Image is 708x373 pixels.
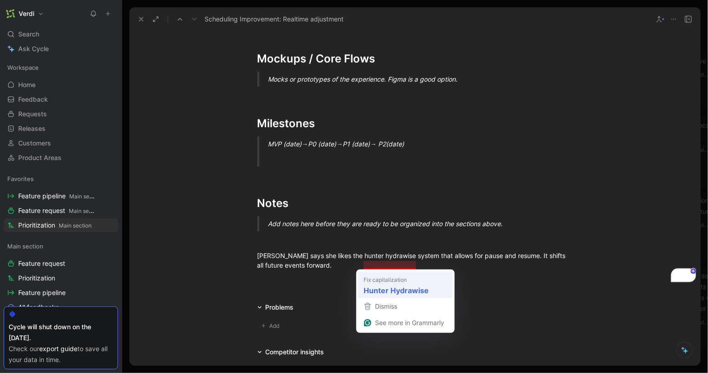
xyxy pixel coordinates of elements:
[4,107,118,121] a: Requests
[59,222,92,229] span: Main section
[254,347,328,357] div: Competitor insights
[4,189,118,203] a: Feature pipelineMain section
[4,204,118,218] a: Feature requestMain section
[257,195,573,212] div: Notes
[4,151,118,165] a: Product Areas
[7,63,39,72] span: Workspace
[18,29,39,40] span: Search
[4,27,118,41] div: Search
[266,347,324,357] div: Competitor insights
[18,139,51,148] span: Customers
[18,153,62,162] span: Product Areas
[18,288,66,297] span: Feature pipeline
[18,259,65,268] span: Feature request
[257,51,573,67] div: Mockups / Core Flows
[4,42,118,56] a: Ask Cycle
[257,320,287,332] button: Add
[69,207,102,214] span: Main section
[9,321,113,343] div: Cycle will shut down on the [DATE].
[257,251,573,270] div: [PERSON_NAME] says she likes the hunter hydrawise system that allows for pause and resume. It shi...
[4,7,46,20] button: VerdiVerdi
[18,109,47,119] span: Requests
[4,122,118,135] a: Releases
[18,95,48,104] span: Feedback
[39,345,77,352] a: export guide
[4,61,118,74] div: Workspace
[205,14,344,25] span: Scheduling Improvement: Realtime adjustment
[18,206,96,216] span: Feature request
[4,93,118,106] a: Feedback
[18,80,36,89] span: Home
[4,271,118,285] a: Prioritization
[4,78,118,92] a: Home
[7,174,34,183] span: Favorites
[6,9,15,18] img: Verdi
[18,274,55,283] span: Prioritization
[7,242,43,251] span: Main section
[4,300,118,314] a: All feedbacks
[19,10,34,18] h1: Verdi
[4,257,118,270] a: Feature request
[254,302,298,313] div: Problems
[4,136,118,150] a: Customers
[4,218,118,232] a: PrioritizationMain section
[257,115,573,132] div: Milestones
[18,43,49,54] span: Ask Cycle
[18,124,46,133] span: Releases
[18,303,59,312] span: All feedbacks
[266,302,294,313] div: Problems
[18,221,92,230] span: Prioritization
[9,343,113,365] div: Check our to save all your data in time.
[4,286,118,300] a: Feature pipeline
[269,321,282,331] span: Add
[268,74,584,84] div: Mocks or prototypes of the experience. Figma is a good option.
[69,193,102,200] span: Main section
[4,172,118,186] div: Favorites
[18,192,96,201] span: Feature pipeline
[268,220,503,228] em: Add notes here before they are ready to be organized into the sections above.
[268,139,584,149] div: MVP (date)→P0 (date)→P1 (date)→ P2(date)
[4,239,118,253] div: Main section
